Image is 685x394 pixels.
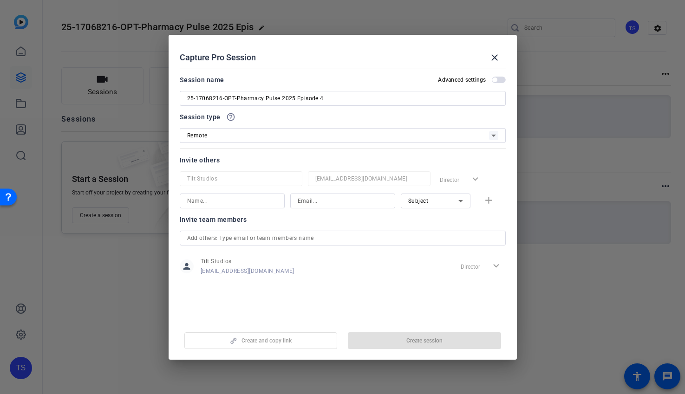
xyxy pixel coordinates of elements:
[298,195,388,207] input: Email...
[408,198,429,204] span: Subject
[180,259,194,273] mat-icon: person
[187,233,498,244] input: Add others: Type email or team members name
[187,93,498,104] input: Enter Session Name
[180,214,506,225] div: Invite team members
[180,46,506,69] div: Capture Pro Session
[489,52,500,63] mat-icon: close
[438,76,486,84] h2: Advanced settings
[180,111,221,123] span: Session type
[180,155,506,166] div: Invite others
[315,173,423,184] input: Email...
[201,267,294,275] span: [EMAIL_ADDRESS][DOMAIN_NAME]
[226,112,235,122] mat-icon: help_outline
[187,173,295,184] input: Name...
[201,258,294,265] span: Tilt Studios
[187,132,208,139] span: Remote
[187,195,277,207] input: Name...
[180,74,224,85] div: Session name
